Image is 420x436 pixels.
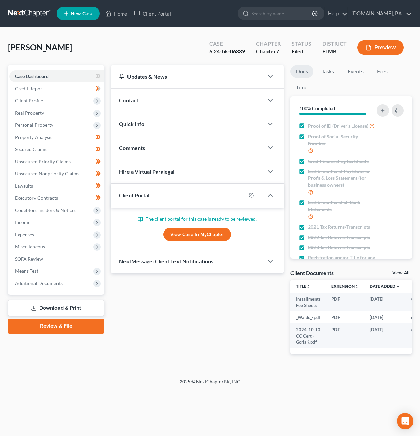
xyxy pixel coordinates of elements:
span: Additional Documents [15,280,63,286]
a: Credit Report [9,82,104,95]
i: unfold_more [355,285,359,289]
span: Lawsuits [15,183,33,189]
span: Hire a Virtual Paralegal [119,168,174,175]
span: Miscellaneous [15,244,45,249]
a: Events [342,65,369,78]
a: Help [325,7,347,20]
td: [DATE] [364,311,405,323]
a: Extensionunfold_more [331,284,359,289]
span: Credit Counseling Certificate [308,158,369,165]
a: Executory Contracts [9,192,104,204]
div: Case [209,40,245,48]
a: Tasks [316,65,340,78]
span: Comments [119,145,145,151]
a: Lawsuits [9,180,104,192]
span: Unsecured Priority Claims [15,159,71,164]
span: Registration and/or Title for any Vehicle [308,254,376,268]
a: Review & File [8,319,104,334]
div: 6:24-bk-06889 [209,48,245,55]
a: Titleunfold_more [296,284,310,289]
span: Quick Info [119,121,144,127]
input: Search by name... [251,7,313,20]
span: Case Dashboard [15,73,49,79]
a: Case Dashboard [9,70,104,82]
a: Timer [290,81,315,94]
a: Unsecured Priority Claims [9,155,104,168]
span: Proof of ID (Driver's License) [308,123,368,129]
span: Income [15,219,30,225]
span: Last 6 months of Pay Stubs or Profit & Loss Statement (for business owners) [308,168,376,188]
span: Client Portal [119,192,149,198]
span: Executory Contracts [15,195,58,201]
strong: 100% Completed [299,105,335,111]
div: District [322,40,347,48]
a: View Case in MyChapter [163,228,231,241]
a: Property Analysis [9,131,104,143]
p: The client portal for this case is ready to be reviewed. [119,216,276,222]
span: Proof of Social Security Number [308,133,376,147]
a: SOFA Review [9,253,104,265]
td: _Waldo_-pdf [290,311,326,323]
div: Status [291,40,311,48]
span: New Case [71,11,93,16]
a: Client Portal [131,7,174,20]
span: 7 [276,48,279,54]
span: NextMessage: Client Text Notifications [119,258,213,264]
div: Chapter [256,48,281,55]
div: 2025 © NextChapterBK, INC [17,378,403,390]
td: PDF [326,323,364,348]
span: Contact [119,97,138,103]
span: Unsecured Nonpriority Claims [15,171,79,176]
span: Credit Report [15,86,44,91]
span: Secured Claims [15,146,47,152]
a: Download & Print [8,300,104,316]
td: PDF [326,311,364,323]
span: Personal Property [15,122,53,128]
td: 2024-10.10 CC Cert - GorisK.pdf [290,323,326,348]
a: Date Added expand_more [370,284,400,289]
span: 2023 Tax Returns/Transcripts [308,244,370,251]
span: 2022 Tax Returns/Transcripts [308,234,370,241]
span: SOFA Review [15,256,43,262]
span: Last 6 months of all Bank Statements [308,199,376,213]
span: 2021 Tax Returns/Transcripts [308,224,370,231]
a: Home [102,7,131,20]
div: Updates & News [119,73,255,80]
span: Real Property [15,110,44,116]
a: Unsecured Nonpriority Claims [9,168,104,180]
button: Preview [357,40,404,55]
span: Means Test [15,268,38,274]
span: Client Profile [15,98,43,103]
span: Expenses [15,232,34,237]
a: [DOMAIN_NAME], P.A. [348,7,412,20]
td: PDF [326,293,364,312]
span: Codebtors Insiders & Notices [15,207,76,213]
td: Installments Fee Sheets [290,293,326,312]
a: Secured Claims [9,143,104,155]
i: unfold_more [306,285,310,289]
div: Filed [291,48,311,55]
div: Chapter [256,40,281,48]
a: Fees [372,65,393,78]
td: [DATE] [364,293,405,312]
a: Docs [290,65,313,78]
i: expand_more [396,285,400,289]
td: [DATE] [364,323,405,348]
div: Open Intercom Messenger [397,413,413,429]
a: View All [392,271,409,275]
span: [PERSON_NAME] [8,42,72,52]
div: Client Documents [290,269,334,276]
span: Property Analysis [15,134,52,140]
div: FLMB [322,48,347,55]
